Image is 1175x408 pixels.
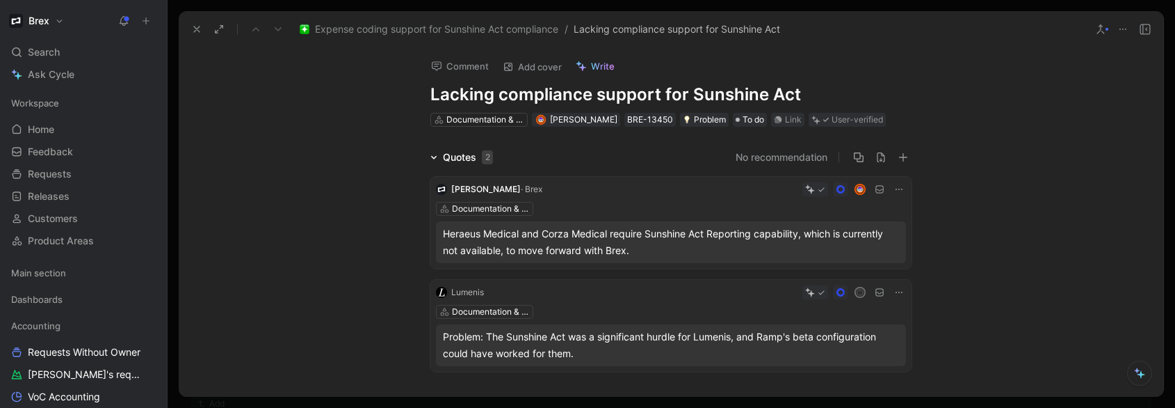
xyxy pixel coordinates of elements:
h1: Lacking compliance support for Sunshine Act [430,84,911,106]
div: 2 [482,150,493,164]
span: Releases [28,189,70,203]
span: VoC Accounting [28,390,100,404]
span: Requests [28,167,72,181]
div: Problem: The Sunshine Act was a significant hurdle for Lumenis, and Ramp's beta configuration cou... [443,329,899,362]
a: Requests [6,164,161,185]
span: [PERSON_NAME]'s requests [28,368,143,382]
span: Workspace [11,96,59,110]
button: No recommendation [736,149,827,166]
span: Search [28,44,60,61]
div: Dashboards [6,289,161,314]
img: logo [436,287,447,298]
div: 💡Problem [680,113,729,127]
div: BRE-13450 [627,113,673,127]
div: To do [733,113,767,127]
div: Lumenis [451,285,484,299]
span: Ask Cycle [28,66,74,83]
button: Add cover [496,57,568,77]
div: H [856,288,865,297]
span: Write [591,60,615,72]
img: avatar [856,185,865,194]
div: Documentation & Compliance [452,202,530,216]
a: Feedback [6,141,161,162]
button: Comment [425,56,495,76]
a: Product Areas [6,230,161,251]
div: Search [6,42,161,63]
a: Home [6,119,161,140]
span: Expense coding support for Sunshine Act compliance [315,21,558,38]
div: User-verified [832,113,883,127]
div: Problem [683,113,726,127]
div: Quotes2 [425,149,499,166]
a: Customers [6,208,161,229]
img: logo [436,184,447,195]
div: Documentation & Compliance [446,113,524,127]
a: Ask Cycle [6,64,161,85]
span: Main section [11,266,66,280]
div: Main section [6,262,161,283]
img: Brex [9,14,23,28]
a: Requests Without Owner [6,342,161,363]
div: Workspace [6,93,161,113]
span: · Brex [521,184,542,194]
div: Heraeus Medical and Corza Medical require Sunshine Act Reporting capability, which is currently n... [443,226,899,259]
span: Lacking compliance support for Sunshine Act [574,21,780,38]
img: avatar [537,116,544,124]
div: Main section [6,262,161,288]
div: Dashboards [6,289,161,310]
span: Requests Without Owner [28,345,140,359]
a: VoC Accounting [6,386,161,407]
span: / [565,21,568,38]
button: Write [569,56,621,76]
span: Feedback [28,145,73,159]
span: Dashboards [11,292,63,306]
img: ❇️ [300,24,309,34]
img: 💡 [683,116,691,124]
span: Customers [28,212,78,226]
a: [PERSON_NAME]'s requests [6,364,161,385]
h1: Brex [29,15,49,27]
span: [PERSON_NAME] [550,114,617,125]
button: ❇️Expense coding support for Sunshine Act compliance [296,21,562,38]
span: Accounting [11,319,60,333]
span: Product Areas [28,234,94,248]
div: Accounting [6,315,161,336]
a: Releases [6,186,161,207]
span: Home [28,123,54,136]
div: Link [785,113,802,127]
div: Quotes [443,149,493,166]
span: [PERSON_NAME] [451,184,521,194]
span: To do [743,113,764,127]
div: Documentation & Compliance [452,305,530,319]
button: BrexBrex [6,11,67,31]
